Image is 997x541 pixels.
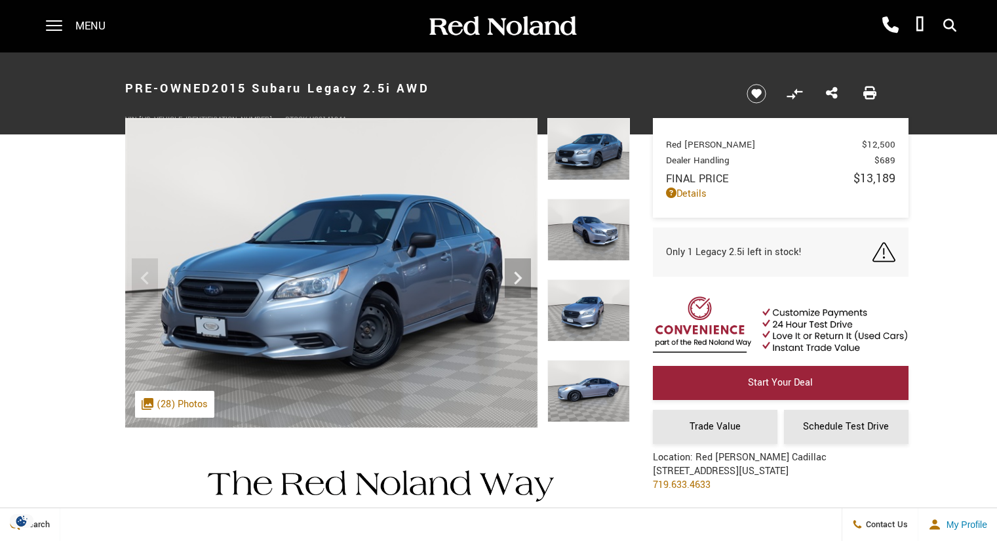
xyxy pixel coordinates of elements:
[125,118,538,428] img: Used 2015 Silver Subaru 2.5i image 1
[742,83,771,104] button: Save vehicle
[784,410,909,444] a: Schedule Test Drive
[803,420,889,433] span: Schedule Test Drive
[748,376,813,390] span: Start Your Deal
[666,154,874,167] span: Dealer Handling
[666,170,895,187] a: Final Price $13,189
[666,187,895,201] a: Details
[653,478,711,492] a: 719.633.4633
[666,154,895,167] a: Dealer Handling $689
[125,115,139,125] span: VIN:
[547,279,630,342] img: Used 2015 Silver Subaru 2.5i image 3
[547,199,630,261] img: Used 2015 Silver Subaru 2.5i image 2
[826,85,838,102] a: Share this Pre-Owned 2015 Subaru Legacy 2.5i AWD
[139,115,272,125] span: [US_VEHICLE_IDENTIFICATION_NUMBER]
[125,80,212,97] strong: Pre-Owned
[666,138,862,151] span: Red [PERSON_NAME]
[941,519,987,530] span: My Profile
[7,514,37,528] img: Opt-Out Icon
[653,410,777,444] a: Trade Value
[427,15,577,38] img: Red Noland Auto Group
[135,391,214,418] div: (28) Photos
[7,514,37,528] section: Click to Open Cookie Consent Modal
[653,451,827,502] div: Location: Red [PERSON_NAME] Cadillac [STREET_ADDRESS][US_STATE]
[862,138,895,151] span: $12,500
[125,62,725,115] h1: 2015 Subaru Legacy 2.5i AWD
[547,360,630,422] img: Used 2015 Silver Subaru 2.5i image 4
[863,519,908,531] span: Contact Us
[505,258,531,298] div: Next
[918,508,997,541] button: Open user profile menu
[666,138,895,151] a: Red [PERSON_NAME] $12,500
[547,118,630,180] img: Used 2015 Silver Subaru 2.5i image 1
[285,115,309,125] span: Stock:
[653,366,909,400] a: Start Your Deal
[874,154,895,167] span: $689
[853,170,895,187] span: $13,189
[690,420,741,433] span: Trade Value
[666,245,802,259] span: Only 1 Legacy 2.5i left in stock!
[309,115,347,125] span: UC014124A
[863,85,876,102] a: Print this Pre-Owned 2015 Subaru Legacy 2.5i AWD
[666,171,853,186] span: Final Price
[785,84,804,104] button: Compare vehicle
